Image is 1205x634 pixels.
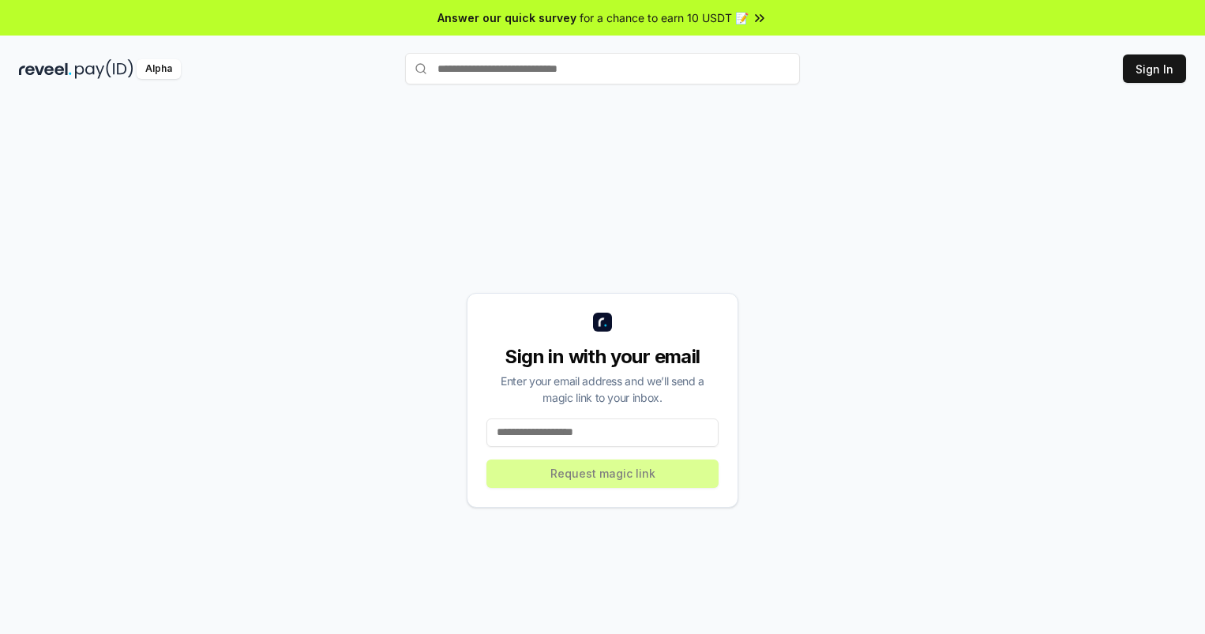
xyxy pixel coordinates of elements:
div: Alpha [137,59,181,79]
span: Answer our quick survey [437,9,576,26]
div: Sign in with your email [486,344,719,370]
div: Enter your email address and we’ll send a magic link to your inbox. [486,373,719,406]
span: for a chance to earn 10 USDT 📝 [580,9,749,26]
img: pay_id [75,59,133,79]
img: logo_small [593,313,612,332]
button: Sign In [1123,54,1186,83]
img: reveel_dark [19,59,72,79]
